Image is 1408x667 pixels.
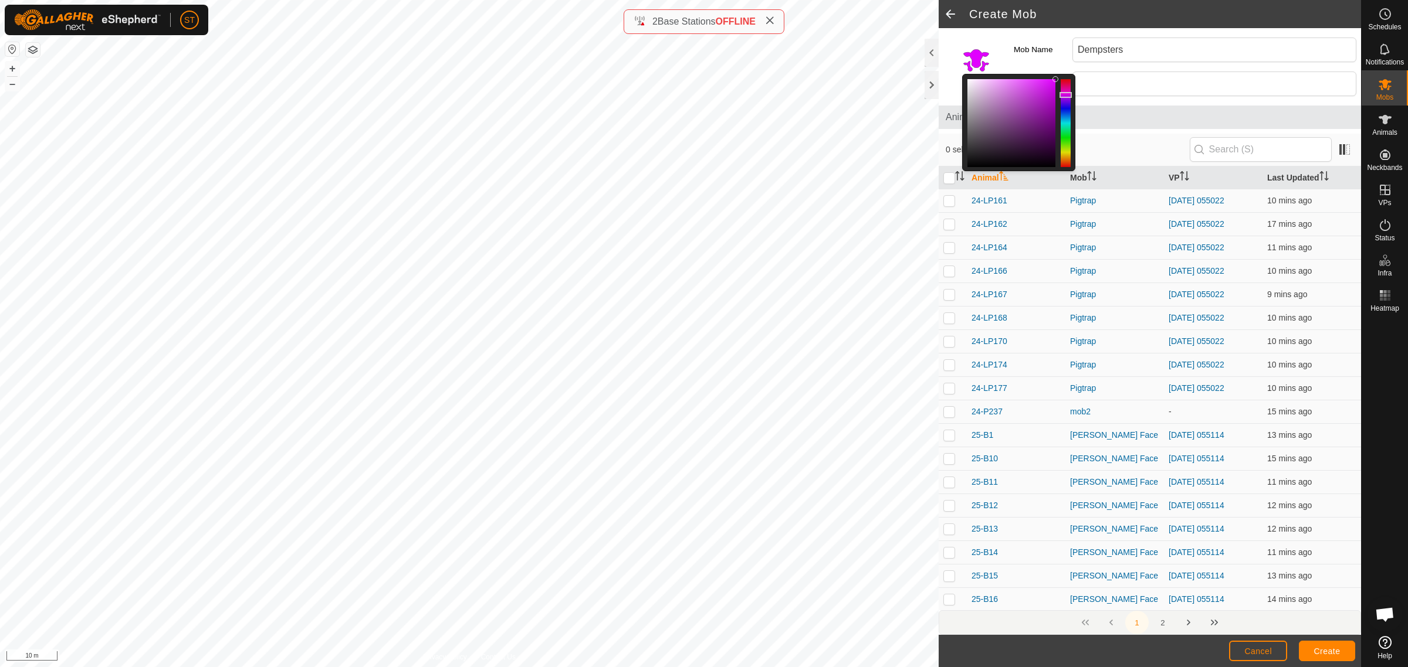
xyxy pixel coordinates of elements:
span: 23 Sept 2025, 4:23 pm [1267,430,1312,440]
span: 25-B1 [972,429,993,441]
a: Privacy Policy [423,652,467,662]
span: 2 [652,16,658,26]
label: Mob Name [1014,38,1072,62]
span: Animals [1372,129,1397,136]
div: mob2 [1070,406,1159,418]
th: VP [1164,166,1263,189]
p-sorticon: Activate to sort [955,173,964,182]
span: 23 Sept 2025, 4:22 pm [1267,594,1312,604]
th: Mob [1065,166,1164,189]
th: Animal [967,166,1065,189]
span: 0 selected of 247 [946,144,1190,156]
span: 23 Sept 2025, 4:22 pm [1267,407,1312,416]
span: 23 Sept 2025, 4:25 pm [1267,477,1312,486]
p-sorticon: Activate to sort [1180,173,1189,182]
span: Heatmap [1370,305,1399,312]
span: Status [1375,234,1395,241]
span: 25-B11 [972,476,998,488]
a: [DATE] 055022 [1169,336,1224,346]
span: 23 Sept 2025, 4:25 pm [1267,547,1312,557]
span: 24-P237 [972,406,1003,418]
span: 23 Sept 2025, 4:26 pm [1267,313,1312,322]
a: [DATE] 055022 [1169,360,1224,369]
button: + [5,62,19,76]
span: 25-B14 [972,546,998,559]
span: Base Stations [658,16,716,26]
div: [PERSON_NAME] Face [1070,499,1159,512]
span: 24-LP177 [972,382,1007,394]
span: Create [1314,646,1341,656]
span: 24-LP164 [972,241,1007,254]
span: 23 Sept 2025, 4:26 pm [1267,266,1312,275]
button: Reset Map [5,42,19,56]
span: 24-LP166 [972,265,1007,277]
span: OFFLINE [716,16,756,26]
div: Pigtrap [1070,241,1159,254]
p-sorticon: Activate to sort [1087,173,1096,182]
button: Map Layers [26,43,40,57]
span: 23 Sept 2025, 4:27 pm [1267,360,1312,369]
a: [DATE] 055022 [1169,290,1224,299]
div: Pigtrap [1070,288,1159,301]
div: [PERSON_NAME] Face [1070,523,1159,535]
a: [DATE] 055022 [1169,196,1224,205]
div: Pigtrap [1070,335,1159,348]
div: [PERSON_NAME] Face [1070,593,1159,605]
a: Help [1362,631,1408,664]
a: [DATE] 055022 [1169,383,1224,393]
span: Help [1377,652,1392,659]
span: 24-LP168 [972,312,1007,324]
button: Next Page [1177,611,1200,634]
span: 23 Sept 2025, 4:26 pm [1267,383,1312,393]
p-sorticon: Activate to sort [1319,173,1329,182]
button: Create [1299,641,1355,661]
span: Infra [1377,270,1392,277]
a: [DATE] 055114 [1169,477,1224,486]
span: 25-B13 [972,523,998,535]
div: [PERSON_NAME] Face [1070,452,1159,465]
span: 23 Sept 2025, 4:23 pm [1267,571,1312,580]
span: 23 Sept 2025, 4:26 pm [1267,336,1312,346]
span: 24-LP162 [972,218,1007,230]
div: Pigtrap [1070,218,1159,230]
a: [DATE] 055114 [1169,501,1224,510]
img: Gallagher Logo [14,9,161,30]
a: [DATE] 055114 [1169,547,1224,557]
a: [DATE] 055114 [1169,571,1224,580]
span: Mobs [1376,94,1393,101]
label: Description [1014,72,1072,96]
a: [DATE] 055114 [1169,430,1224,440]
span: 23 Sept 2025, 4:19 pm [1267,219,1312,229]
app-display-virtual-paddock-transition: - [1169,407,1172,416]
div: Pigtrap [1070,359,1159,371]
div: [PERSON_NAME] Face [1070,476,1159,488]
span: Schedules [1368,23,1401,30]
a: [DATE] 055114 [1169,524,1224,533]
div: Pigtrap [1070,382,1159,394]
a: [DATE] 055022 [1169,313,1224,322]
a: [DATE] 055022 [1169,219,1224,229]
span: 25-B12 [972,499,998,512]
span: 23 Sept 2025, 4:27 pm [1267,290,1307,299]
button: – [5,77,19,91]
span: Animals [946,110,1354,124]
button: Last Page [1203,611,1226,634]
span: 24-LP174 [972,359,1007,371]
span: 23 Sept 2025, 4:26 pm [1267,196,1312,205]
span: ST [184,14,195,26]
div: Pigtrap [1070,312,1159,324]
div: [PERSON_NAME] Face [1070,546,1159,559]
span: 23 Sept 2025, 4:25 pm [1267,501,1312,510]
span: 25-B15 [972,570,998,582]
span: 25-B16 [972,593,998,605]
span: 24-LP161 [972,195,1007,207]
span: VPs [1378,199,1391,206]
button: 2 [1151,611,1175,634]
div: Pigtrap [1070,195,1159,207]
span: 23 Sept 2025, 4:21 pm [1267,454,1312,463]
a: [DATE] 055114 [1169,594,1224,604]
span: Neckbands [1367,164,1402,171]
span: Notifications [1366,59,1404,66]
button: Cancel [1229,641,1287,661]
a: [DATE] 055022 [1169,243,1224,252]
